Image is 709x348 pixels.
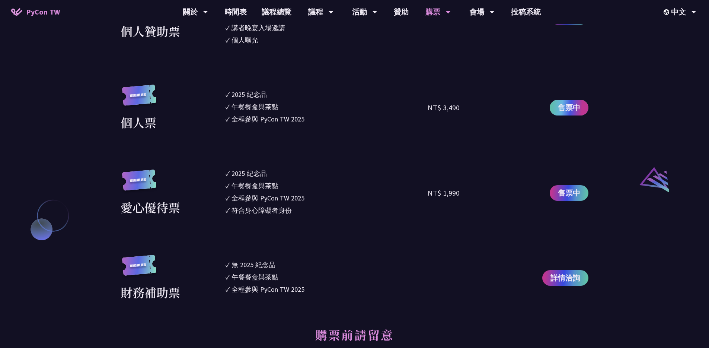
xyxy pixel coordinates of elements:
[226,102,428,112] li: ✓
[121,198,180,216] div: 愛心優待票
[550,185,588,201] a: 售票中
[231,181,278,191] div: 午餐餐盒與茶點
[121,283,180,301] div: 財務補助票
[550,272,580,284] span: 詳情洽詢
[26,6,60,18] span: PyCon TW
[231,168,267,178] div: 2025 紀念品
[121,113,156,131] div: 個人票
[231,193,304,203] div: 全程參與 PyCon TW 2025
[231,260,275,270] div: 無 2025 紀念品
[121,85,158,113] img: regular.8f272d9.svg
[226,272,428,282] li: ✓
[231,284,304,294] div: 全程參與 PyCon TW 2025
[231,89,267,99] div: 2025 紀念品
[231,205,292,215] div: 符合身心障礙者身份
[428,102,460,113] div: NT$ 3,490
[231,102,278,112] div: 午餐餐盒與茶點
[121,170,158,198] img: regular.8f272d9.svg
[231,114,304,124] div: 全程參與 PyCon TW 2025
[664,9,671,15] img: Locale Icon
[558,102,580,113] span: 售票中
[226,205,428,215] li: ✓
[121,255,158,284] img: regular.8f272d9.svg
[121,22,180,40] div: 個人贊助票
[226,89,428,99] li: ✓
[11,8,22,16] img: Home icon of PyCon TW 2025
[231,23,285,33] div: 講者晚宴入場邀請
[558,187,580,199] span: 售票中
[226,193,428,203] li: ✓
[231,272,278,282] div: 午餐餐盒與茶點
[550,100,588,116] a: 售票中
[226,284,428,294] li: ✓
[226,23,428,33] li: ✓
[231,35,258,45] div: 個人曝光
[4,3,67,21] a: PyCon TW
[226,114,428,124] li: ✓
[428,187,460,199] div: NT$ 1,990
[226,260,428,270] li: ✓
[226,181,428,191] li: ✓
[226,168,428,178] li: ✓
[542,270,588,286] a: 詳情洽詢
[226,35,428,45] li: ✓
